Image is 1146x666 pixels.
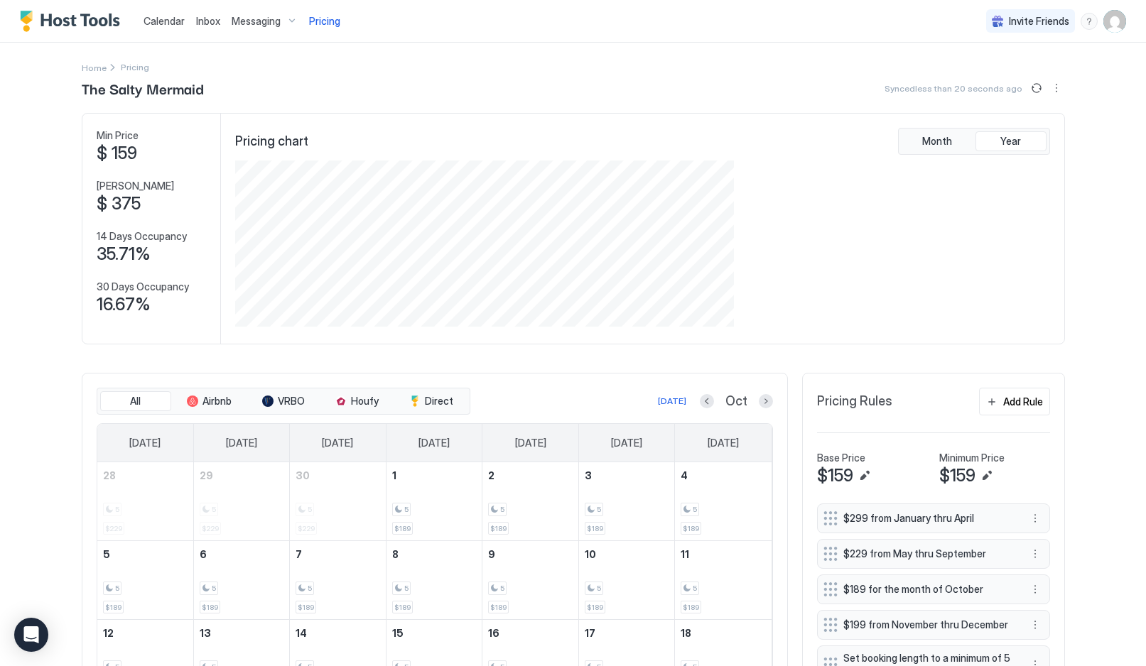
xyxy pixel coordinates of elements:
[922,135,952,148] span: Month
[885,83,1022,94] span: Synced less than 20 seconds ago
[396,391,467,411] button: Direct
[482,620,578,646] a: October 16, 2025
[490,603,507,612] span: $189
[418,437,450,449] span: [DATE]
[97,280,189,293] span: 30 Days Occupancy
[675,541,771,567] a: October 11, 2025
[200,548,207,560] span: 6
[103,469,116,481] span: 28
[675,620,771,646] a: October 18, 2025
[597,505,601,514] span: 5
[611,437,642,449] span: [DATE]
[902,131,973,151] button: Month
[82,62,107,73] span: Home
[1048,80,1065,97] button: More options
[386,541,482,567] a: October 8, 2025
[105,603,121,612] span: $189
[817,393,892,410] span: Pricing Rules
[1081,13,1098,30] div: menu
[97,244,151,265] span: 35.71%
[578,541,675,620] td: October 10, 2025
[488,548,495,560] span: 9
[501,424,561,462] a: Thursday
[290,620,386,646] a: October 14, 2025
[290,462,386,541] td: September 30, 2025
[482,541,579,620] td: October 9, 2025
[843,583,1012,596] span: $189 for the month of October
[482,541,578,567] a: October 9, 2025
[587,603,603,612] span: $189
[322,391,393,411] button: Houfy
[290,541,386,567] a: October 7, 2025
[97,541,194,620] td: October 5, 2025
[97,462,194,541] td: September 28, 2025
[97,129,139,142] span: Min Price
[97,462,193,488] a: September 28, 2025
[394,524,411,533] span: $189
[488,627,499,639] span: 16
[1027,581,1044,598] button: More options
[232,15,281,28] span: Messaging
[578,462,675,541] td: October 3, 2025
[490,524,507,533] span: $189
[296,469,310,481] span: 30
[174,391,245,411] button: Airbnb
[579,620,675,646] a: October 17, 2025
[235,133,308,150] span: Pricing chart
[97,620,193,646] a: October 12, 2025
[939,452,1005,464] span: Minimum Price
[683,524,699,533] span: $189
[115,424,175,462] a: Sunday
[683,603,699,612] span: $189
[597,584,601,593] span: 5
[759,394,773,408] button: Next month
[14,618,48,652] div: Open Intercom Messenger
[290,462,386,488] a: September 30, 2025
[656,393,688,410] button: [DATE]
[975,131,1047,151] button: Year
[843,618,1012,631] span: $199 from November thru December
[386,620,482,646] a: October 15, 2025
[97,193,141,214] span: $ 375
[386,541,482,620] td: October 8, 2025
[856,467,873,484] button: Edit
[200,627,211,639] span: 13
[585,469,592,481] span: 3
[97,388,470,415] div: tab-group
[386,462,482,488] a: October 1, 2025
[587,524,603,533] span: $189
[482,462,578,488] a: October 2, 2025
[97,180,174,192] span: [PERSON_NAME]
[212,424,271,462] a: Monday
[212,584,216,593] span: 5
[290,541,386,620] td: October 7, 2025
[202,395,232,408] span: Airbnb
[394,603,411,612] span: $189
[658,395,686,408] div: [DATE]
[725,393,747,410] span: Oct
[20,11,126,32] a: Host Tools Logo
[404,424,464,462] a: Wednesday
[97,230,187,243] span: 14 Days Occupancy
[194,620,290,646] a: October 13, 2025
[392,548,399,560] span: 8
[488,469,494,481] span: 2
[386,462,482,541] td: October 1, 2025
[193,541,290,620] td: October 6, 2025
[693,424,753,462] a: Saturday
[392,627,404,639] span: 15
[130,395,141,408] span: All
[979,388,1050,415] button: Add Rule
[585,627,595,639] span: 17
[681,548,689,560] span: 11
[500,505,504,514] span: 5
[1027,545,1044,562] div: menu
[196,13,220,28] a: Inbox
[351,395,379,408] span: Houfy
[675,462,772,541] td: October 4, 2025
[693,505,697,514] span: 5
[1028,80,1045,97] button: Sync prices
[103,627,114,639] span: 12
[579,541,675,567] a: October 10, 2025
